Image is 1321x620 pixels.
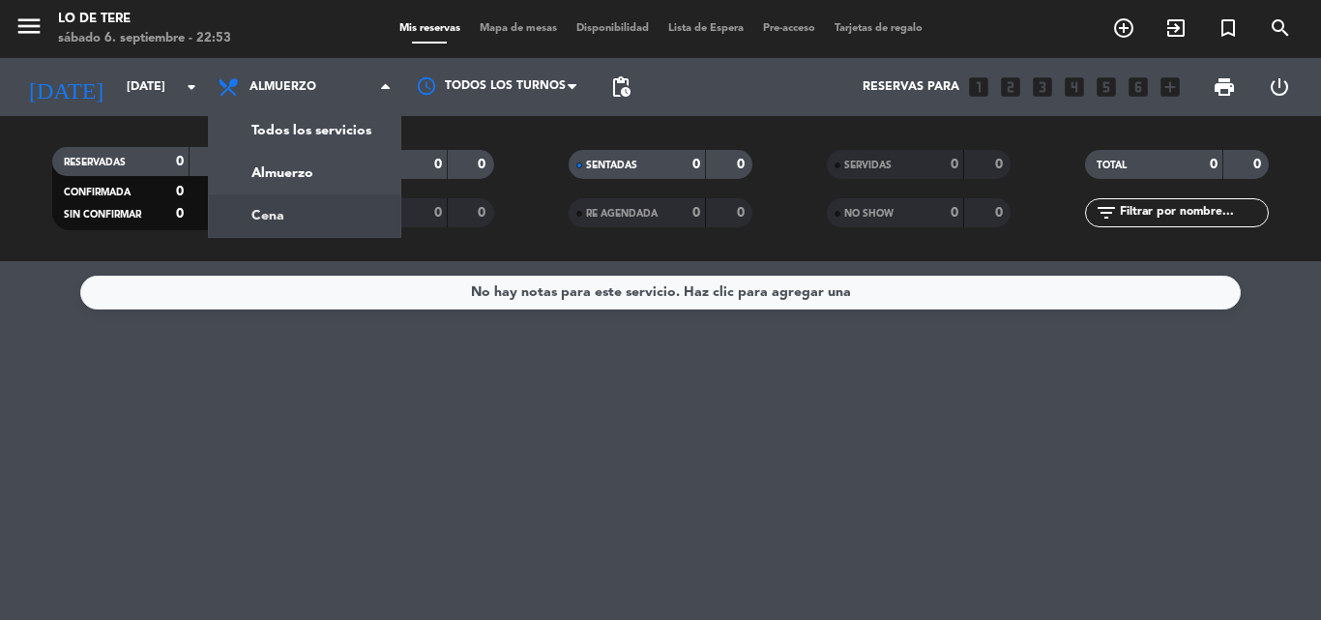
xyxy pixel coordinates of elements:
i: add_box [1158,74,1183,100]
strong: 0 [692,206,700,220]
strong: 0 [176,185,184,198]
strong: 0 [434,206,442,220]
strong: 0 [951,158,958,171]
i: turned_in_not [1217,16,1240,40]
strong: 0 [478,206,489,220]
strong: 0 [176,155,184,168]
div: Lo de Tere [58,10,231,29]
span: SERVIDAS [844,161,892,170]
i: menu [15,12,44,41]
i: power_settings_new [1268,75,1291,99]
i: [DATE] [15,66,117,108]
div: sábado 6. septiembre - 22:53 [58,29,231,48]
i: exit_to_app [1164,16,1188,40]
strong: 0 [434,158,442,171]
strong: 0 [478,158,489,171]
strong: 0 [1253,158,1265,171]
span: Pre-acceso [753,23,825,34]
i: add_circle_outline [1112,16,1135,40]
span: SIN CONFIRMAR [64,210,141,220]
i: looks_5 [1094,74,1119,100]
span: Almuerzo [250,80,316,94]
span: CONFIRMADA [64,188,131,197]
strong: 0 [737,158,749,171]
i: arrow_drop_down [180,75,203,99]
strong: 0 [692,158,700,171]
a: Almuerzo [209,152,400,194]
strong: 0 [176,207,184,221]
a: Todos los servicios [209,109,400,152]
span: Lista de Espera [659,23,753,34]
i: looks_3 [1030,74,1055,100]
div: No hay notas para este servicio. Haz clic para agregar una [471,281,851,304]
a: Cena [209,194,400,237]
i: looks_one [966,74,991,100]
strong: 0 [737,206,749,220]
i: filter_list [1095,201,1118,224]
span: Mis reservas [390,23,470,34]
strong: 0 [995,158,1007,171]
span: print [1213,75,1236,99]
i: looks_two [998,74,1023,100]
i: search [1269,16,1292,40]
input: Filtrar por nombre... [1118,202,1268,223]
span: SENTADAS [586,161,637,170]
span: TOTAL [1097,161,1127,170]
i: looks_4 [1062,74,1087,100]
span: RE AGENDADA [586,209,658,219]
strong: 0 [951,206,958,220]
button: menu [15,12,44,47]
span: pending_actions [609,75,632,99]
span: RESERVADAS [64,158,126,167]
span: Tarjetas de regalo [825,23,932,34]
span: Disponibilidad [567,23,659,34]
strong: 0 [995,206,1007,220]
span: NO SHOW [844,209,894,219]
div: LOG OUT [1251,58,1306,116]
i: looks_6 [1126,74,1151,100]
strong: 0 [1210,158,1218,171]
span: Reservas para [863,80,959,94]
span: Mapa de mesas [470,23,567,34]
